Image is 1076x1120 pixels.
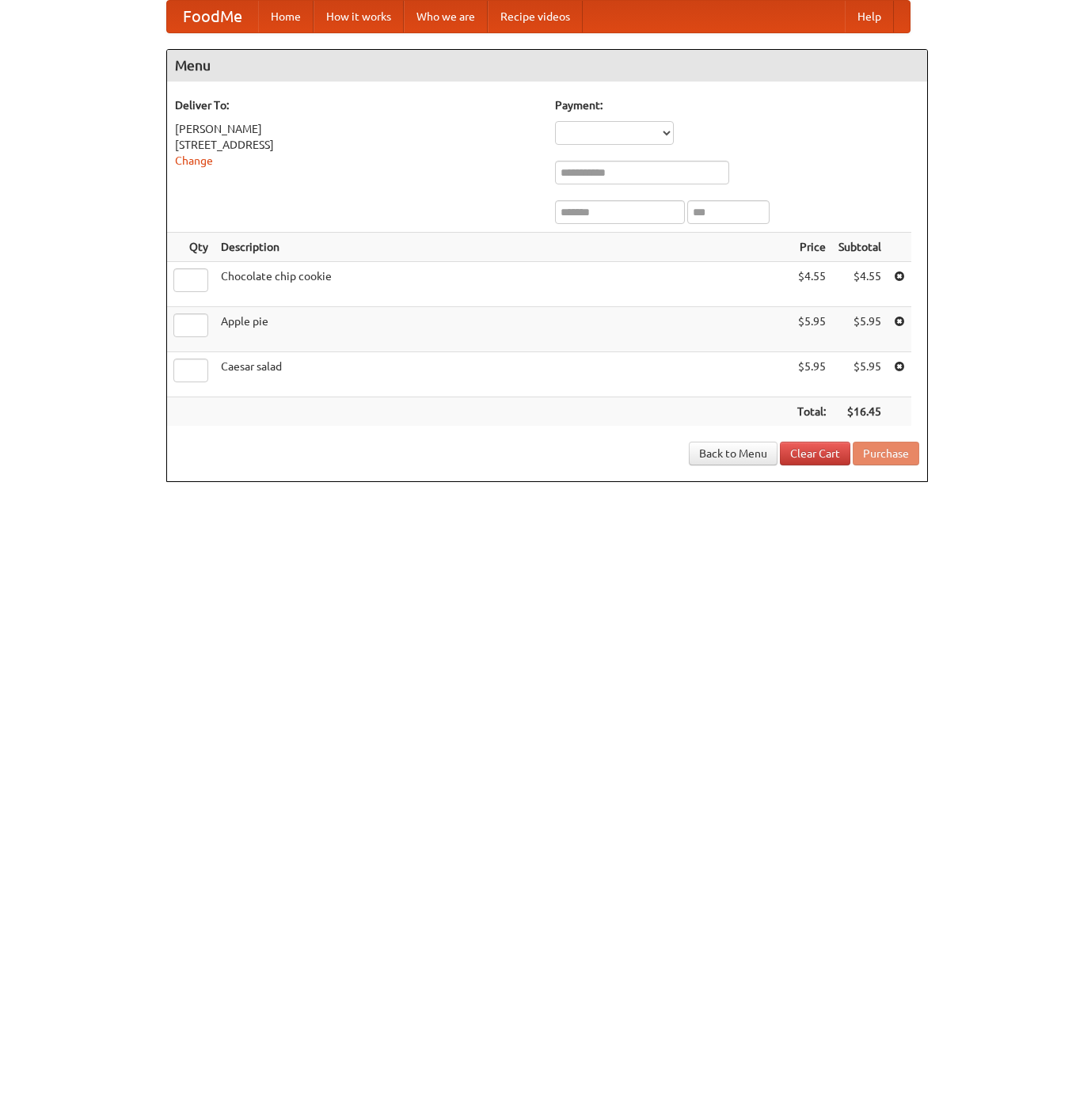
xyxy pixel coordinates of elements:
[832,233,888,262] th: Subtotal
[791,262,832,307] td: $4.55
[175,121,539,137] div: [PERSON_NAME]
[853,442,919,465] button: Purchase
[175,154,213,167] a: Change
[791,352,832,397] td: $5.95
[488,1,583,32] a: Recipe videos
[215,262,791,307] td: Chocolate chip cookie
[832,307,888,352] td: $5.95
[258,1,314,32] a: Home
[791,397,832,427] th: Total:
[215,352,791,397] td: Caesar salad
[832,397,888,427] th: $16.45
[845,1,894,32] a: Help
[175,97,539,113] h5: Deliver To:
[832,352,888,397] td: $5.95
[215,233,791,262] th: Description
[780,442,850,465] a: Clear Cart
[167,50,927,82] h4: Menu
[404,1,488,32] a: Who we are
[167,1,258,32] a: FoodMe
[167,233,215,262] th: Qty
[555,97,919,113] h5: Payment:
[832,262,888,307] td: $4.55
[314,1,404,32] a: How it works
[215,307,791,352] td: Apple pie
[689,442,778,465] a: Back to Menu
[791,233,832,262] th: Price
[175,137,539,153] div: [STREET_ADDRESS]
[791,307,832,352] td: $5.95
